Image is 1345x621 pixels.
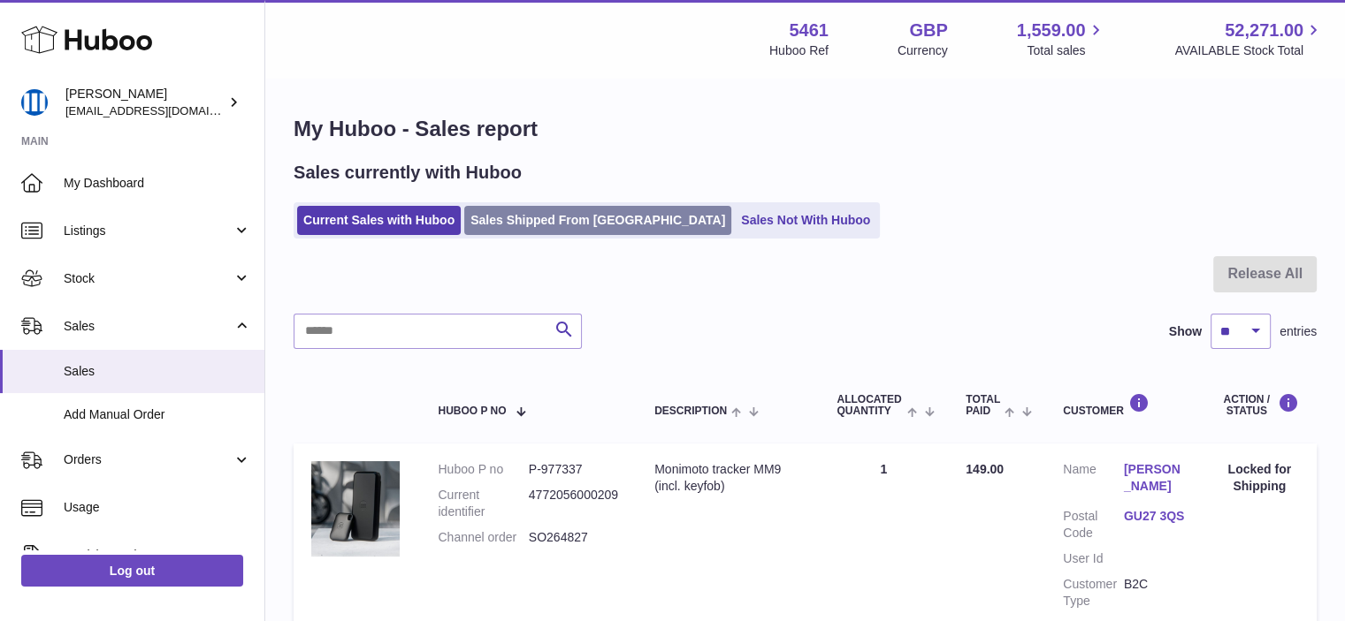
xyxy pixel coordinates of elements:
dt: Channel order [438,529,528,546]
a: Sales Not With Huboo [735,206,876,235]
div: [PERSON_NAME] [65,86,225,119]
a: 1,559.00 Total sales [1017,19,1106,59]
label: Show [1169,323,1202,340]
strong: 5461 [789,19,829,42]
div: Currency [898,42,948,59]
div: Customer [1063,393,1184,417]
div: Monimoto tracker MM9 (incl. keyfob) [654,461,801,495]
span: Total paid [966,394,1000,417]
span: 1,559.00 [1017,19,1086,42]
dt: Name [1063,461,1124,499]
span: entries [1280,323,1317,340]
span: Huboo P no [438,405,506,417]
a: Sales Shipped From [GEOGRAPHIC_DATA] [464,206,731,235]
span: Orders [64,451,233,468]
div: Locked for Shipping [1219,461,1299,495]
dt: Huboo P no [438,461,528,478]
div: Action / Status [1219,393,1299,417]
span: Sales [64,363,251,380]
span: Total sales [1027,42,1105,59]
dd: P-977337 [529,461,619,478]
span: 149.00 [966,462,1004,476]
dt: Customer Type [1063,576,1124,610]
span: ALLOCATED Quantity [837,394,902,417]
span: My Dashboard [64,175,251,192]
strong: GBP [909,19,947,42]
span: [EMAIL_ADDRESS][DOMAIN_NAME] [65,103,260,117]
span: Sales [64,318,233,335]
span: Add Manual Order [64,406,251,423]
div: Huboo Ref [769,42,829,59]
h2: Sales currently with Huboo [294,161,522,185]
img: oksana@monimoto.com [21,89,48,116]
dd: SO264827 [529,529,619,546]
img: 1712818038.jpg [311,461,400,556]
span: 52,271.00 [1225,19,1303,42]
a: [PERSON_NAME] [1124,461,1185,495]
a: GU27 3QS [1124,508,1185,525]
span: Description [654,405,727,417]
span: Listings [64,223,233,239]
a: Current Sales with Huboo [297,206,461,235]
dt: Postal Code [1063,508,1124,541]
span: Stock [64,270,233,287]
dt: Current identifier [438,487,528,520]
dd: B2C [1124,576,1185,610]
a: 52,271.00 AVAILABLE Stock Total [1174,19,1324,59]
a: Log out [21,555,243,587]
span: Usage [64,499,251,516]
span: Invoicing and Payments [64,547,233,564]
span: AVAILABLE Stock Total [1174,42,1324,59]
dt: User Id [1063,550,1124,567]
dd: 4772056000209 [529,487,619,520]
h1: My Huboo - Sales report [294,115,1317,143]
